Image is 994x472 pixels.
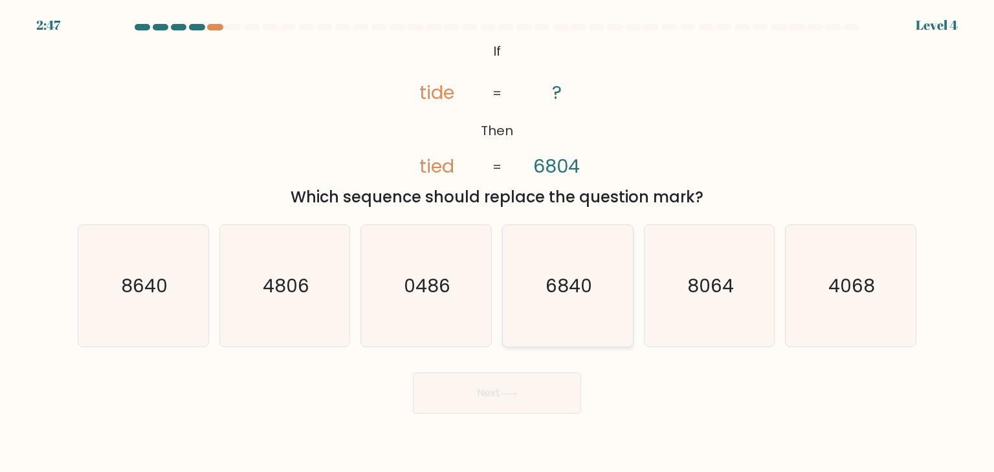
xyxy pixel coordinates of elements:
tspan: 6804 [533,153,580,179]
tspan: tide [420,80,455,105]
tspan: tied [420,153,455,179]
text: 4806 [263,273,309,299]
tspan: If [493,42,501,60]
svg: @import url('[URL][DOMAIN_NAME]); [382,39,612,180]
button: Next [413,372,581,414]
tspan: = [492,158,502,176]
tspan: = [492,84,502,102]
text: 8640 [121,273,168,299]
text: 4068 [828,273,875,299]
text: 8064 [687,273,734,299]
div: 2:47 [36,16,60,35]
tspan: Then [481,122,513,140]
div: Level 4 [916,16,958,35]
text: 0486 [404,273,451,299]
text: 6840 [546,273,592,299]
tspan: ? [552,80,562,105]
div: Which sequence should replace the question mark? [85,186,909,209]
